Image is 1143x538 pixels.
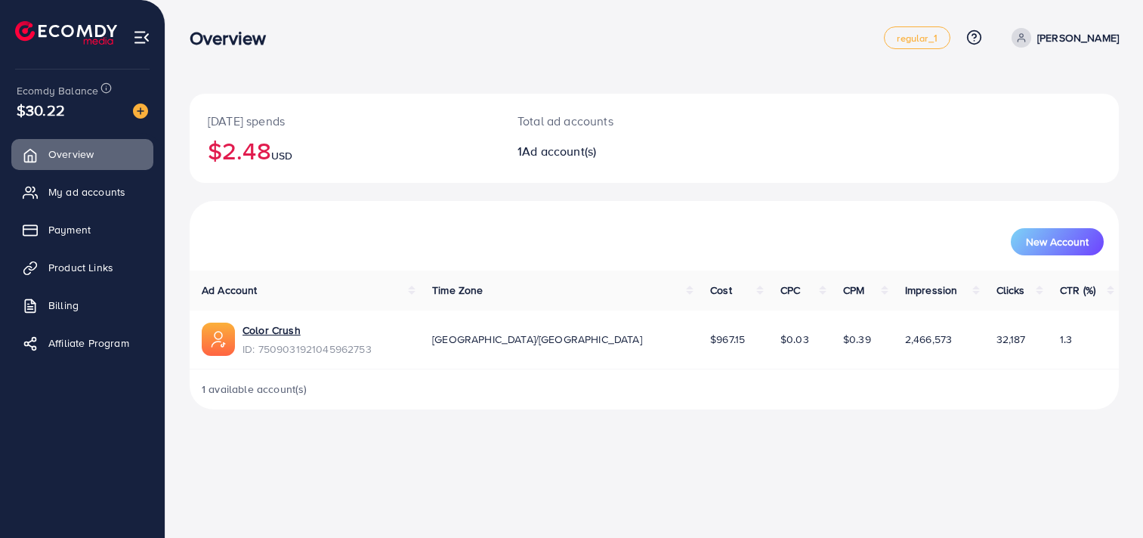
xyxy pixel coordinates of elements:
[843,332,871,347] span: $0.39
[11,328,153,358] a: Affiliate Program
[48,335,129,351] span: Affiliate Program
[17,83,98,98] span: Ecomdy Balance
[1037,29,1119,47] p: [PERSON_NAME]
[1060,283,1095,298] span: CTR (%)
[905,283,958,298] span: Impression
[884,26,950,49] a: regular_1
[243,323,372,338] a: Color Crush
[11,252,153,283] a: Product Links
[1011,228,1104,255] button: New Account
[48,260,113,275] span: Product Links
[208,112,481,130] p: [DATE] spends
[133,29,150,46] img: menu
[243,342,372,357] span: ID: 7509031921045962753
[996,332,1026,347] span: 32,187
[11,215,153,245] a: Payment
[522,143,596,159] span: Ad account(s)
[517,112,714,130] p: Total ad accounts
[1026,237,1089,247] span: New Account
[517,144,714,159] h2: 1
[710,283,732,298] span: Cost
[17,99,65,121] span: $30.22
[202,323,235,356] img: ic-ads-acc.e4c84228.svg
[780,283,800,298] span: CPC
[15,21,117,45] img: logo
[780,332,809,347] span: $0.03
[843,283,864,298] span: CPM
[271,148,292,163] span: USD
[905,332,952,347] span: 2,466,573
[710,332,745,347] span: $967.15
[48,222,91,237] span: Payment
[1006,28,1119,48] a: [PERSON_NAME]
[432,283,483,298] span: Time Zone
[11,290,153,320] a: Billing
[48,184,125,199] span: My ad accounts
[133,104,148,119] img: image
[897,33,937,43] span: regular_1
[202,283,258,298] span: Ad Account
[48,298,79,313] span: Billing
[432,332,642,347] span: [GEOGRAPHIC_DATA]/[GEOGRAPHIC_DATA]
[996,283,1025,298] span: Clicks
[11,177,153,207] a: My ad accounts
[190,27,278,49] h3: Overview
[202,382,307,397] span: 1 available account(s)
[1060,332,1072,347] span: 1.3
[11,139,153,169] a: Overview
[48,147,94,162] span: Overview
[208,136,481,165] h2: $2.48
